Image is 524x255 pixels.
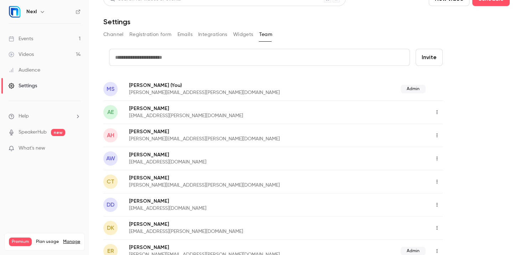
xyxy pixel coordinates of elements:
li: help-dropdown-opener [9,113,81,120]
a: SpeakerHub [19,129,47,136]
p: [PERSON_NAME] [129,82,340,89]
p: [PERSON_NAME] [129,175,356,182]
p: [PERSON_NAME] [129,151,319,158]
p: [EMAIL_ADDRESS][DOMAIN_NAME] [129,158,319,166]
div: Audience [9,67,40,74]
span: (You) [169,82,182,89]
span: AH [107,131,114,140]
p: [PERSON_NAME][EMAIL_ADDRESS][PERSON_NAME][DOMAIN_NAME] [129,182,356,189]
span: Admin [401,85,426,93]
span: Help [19,113,29,120]
div: Videos [9,51,34,58]
a: Manage [63,239,80,245]
p: [EMAIL_ADDRESS][PERSON_NAME][DOMAIN_NAME] [129,112,337,119]
p: [PERSON_NAME] [129,128,356,135]
span: MS [107,85,114,93]
p: [PERSON_NAME] [129,244,340,251]
button: Team [259,29,273,40]
p: [PERSON_NAME][EMAIL_ADDRESS][PERSON_NAME][DOMAIN_NAME] [129,135,356,142]
h6: Nexl [26,8,37,15]
p: [PERSON_NAME] [129,221,337,228]
img: Nexl [9,6,20,17]
p: [PERSON_NAME] [129,105,337,112]
span: CT [107,177,114,186]
button: Invite [416,49,443,66]
span: Premium [9,238,32,246]
button: Channel [103,29,124,40]
div: Settings [9,82,37,89]
span: Plan usage [36,239,59,245]
span: DD [107,201,114,209]
span: new [51,129,65,136]
p: [EMAIL_ADDRESS][DOMAIN_NAME] [129,205,319,212]
button: Emails [178,29,192,40]
span: DK [107,224,114,232]
span: AW [106,154,115,163]
span: AE [107,108,114,116]
p: [PERSON_NAME] [129,198,319,205]
h1: Settings [103,17,130,26]
p: [PERSON_NAME][EMAIL_ADDRESS][PERSON_NAME][DOMAIN_NAME] [129,89,340,96]
button: Widgets [233,29,253,40]
span: What's new [19,145,45,152]
button: Registration form [129,29,172,40]
p: [EMAIL_ADDRESS][PERSON_NAME][DOMAIN_NAME] [129,228,337,235]
div: Events [9,35,33,42]
button: Integrations [198,29,227,40]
